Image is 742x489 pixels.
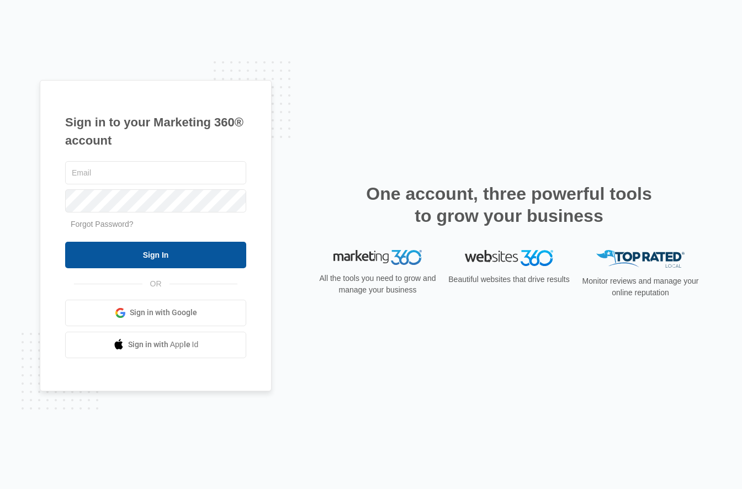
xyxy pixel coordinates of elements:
img: Websites 360 [465,250,553,266]
span: OR [142,278,169,290]
span: Sign in with Google [130,307,197,318]
a: Sign in with Google [65,300,246,326]
h1: Sign in to your Marketing 360® account [65,113,246,150]
a: Sign in with Apple Id [65,332,246,358]
p: All the tools you need to grow and manage your business [316,273,439,296]
p: Beautiful websites that drive results [447,274,571,285]
span: Sign in with Apple Id [128,339,199,350]
img: Top Rated Local [596,250,685,268]
a: Forgot Password? [71,220,134,228]
h2: One account, three powerful tools to grow your business [363,183,655,227]
p: Monitor reviews and manage your online reputation [579,275,702,299]
input: Sign In [65,242,246,268]
img: Marketing 360 [333,250,422,265]
input: Email [65,161,246,184]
